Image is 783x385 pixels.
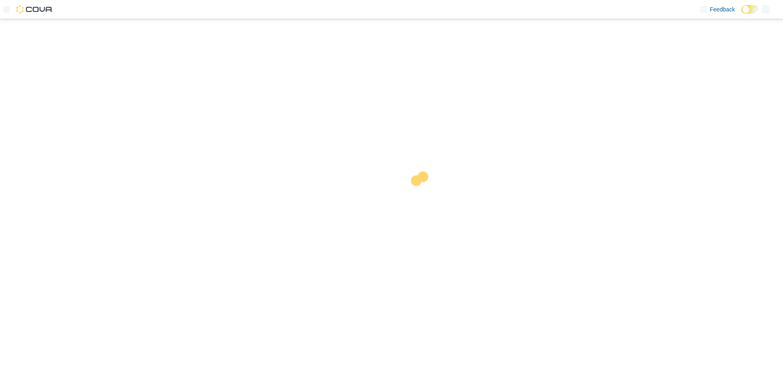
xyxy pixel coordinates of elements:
img: Cova [16,5,53,13]
img: cova-loader [391,165,453,227]
span: Feedback [710,5,735,13]
a: Feedback [697,1,738,18]
input: Dark Mode [741,5,759,14]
